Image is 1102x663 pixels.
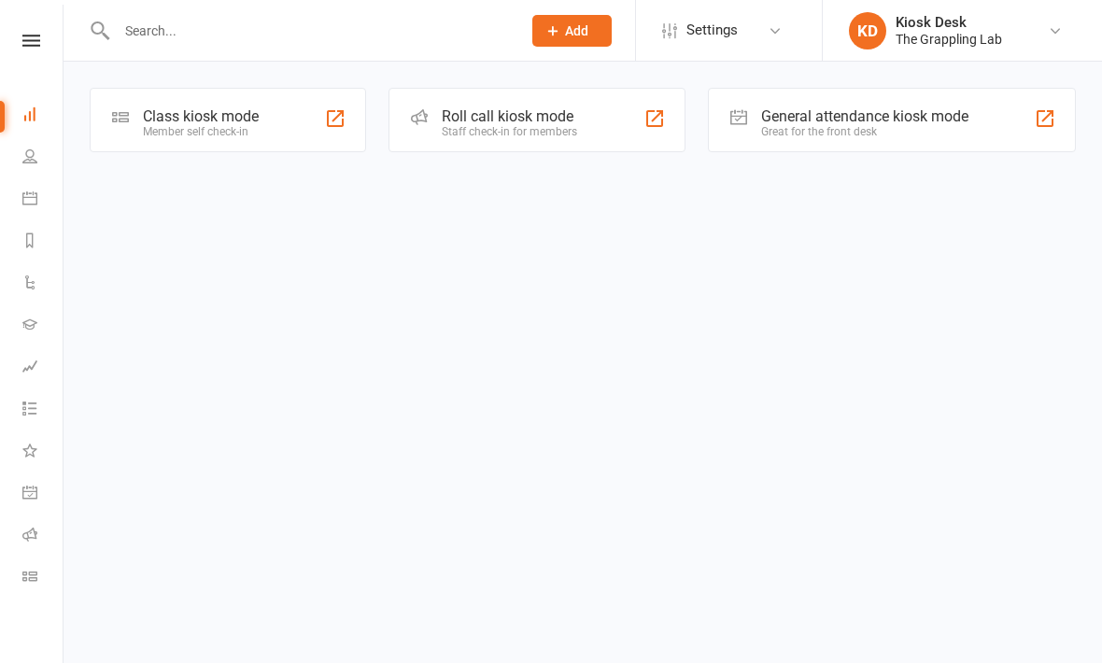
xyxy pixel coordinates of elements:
span: Settings [686,9,738,51]
div: Roll call kiosk mode [442,107,577,125]
div: Staff check-in for members [442,125,577,138]
span: Add [565,23,588,38]
a: People [22,137,64,179]
div: KD [849,12,886,49]
a: Assessments [22,347,64,389]
a: Reports [22,221,64,263]
a: What's New [22,431,64,473]
input: Search... [111,18,508,44]
a: Roll call kiosk mode [22,515,64,557]
a: Class kiosk mode [22,557,64,600]
div: Member self check-in [143,125,259,138]
div: Kiosk Desk [896,14,1002,31]
a: General attendance kiosk mode [22,473,64,515]
div: Class kiosk mode [143,107,259,125]
div: Great for the front desk [761,125,968,138]
a: Calendar [22,179,64,221]
div: General attendance kiosk mode [761,107,968,125]
div: The Grappling Lab [896,31,1002,48]
a: Dashboard [22,95,64,137]
button: Add [532,15,612,47]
